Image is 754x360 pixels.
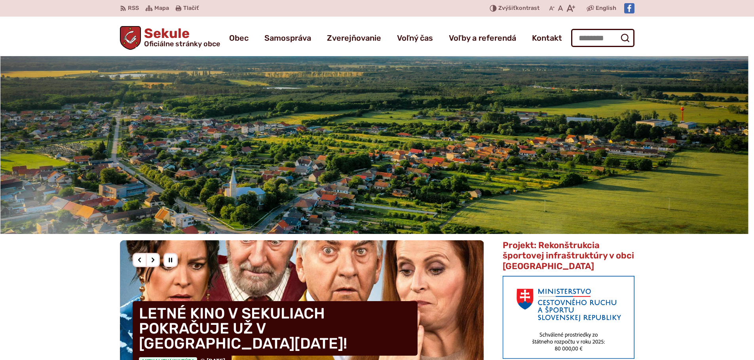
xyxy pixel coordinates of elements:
img: Prejsť na Facebook stránku [624,3,634,13]
a: English [594,4,618,13]
h4: LETNÉ KINO V SEKULIACH POKRAČUJE UŽ V [GEOGRAPHIC_DATA][DATE]! [133,301,418,356]
span: kontrast [498,5,539,12]
span: Mapa [154,4,169,13]
span: Oficiálne stránky obce [144,40,220,47]
span: RSS [128,4,139,13]
span: Tlačiť [183,5,199,12]
a: Samospráva [264,27,311,49]
span: English [596,4,616,13]
div: Predošlý slajd [133,253,147,267]
a: Voľby a referendá [449,27,516,49]
div: Pozastaviť pohyb slajdera [163,253,178,267]
a: Obec [229,27,249,49]
a: Zverejňovanie [327,27,381,49]
a: Kontakt [532,27,562,49]
div: Nasledujúci slajd [146,253,160,267]
h1: Sekule [141,27,220,47]
span: Projekt: Rekonštrukcia športovej infraštruktúry v obci [GEOGRAPHIC_DATA] [503,240,634,271]
a: Voľný čas [397,27,433,49]
img: min-cras.png [503,276,634,359]
span: Zvýšiť [498,5,516,11]
a: Logo Sekule, prejsť na domovskú stránku. [120,26,220,50]
img: Prejsť na domovskú stránku [120,26,141,50]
